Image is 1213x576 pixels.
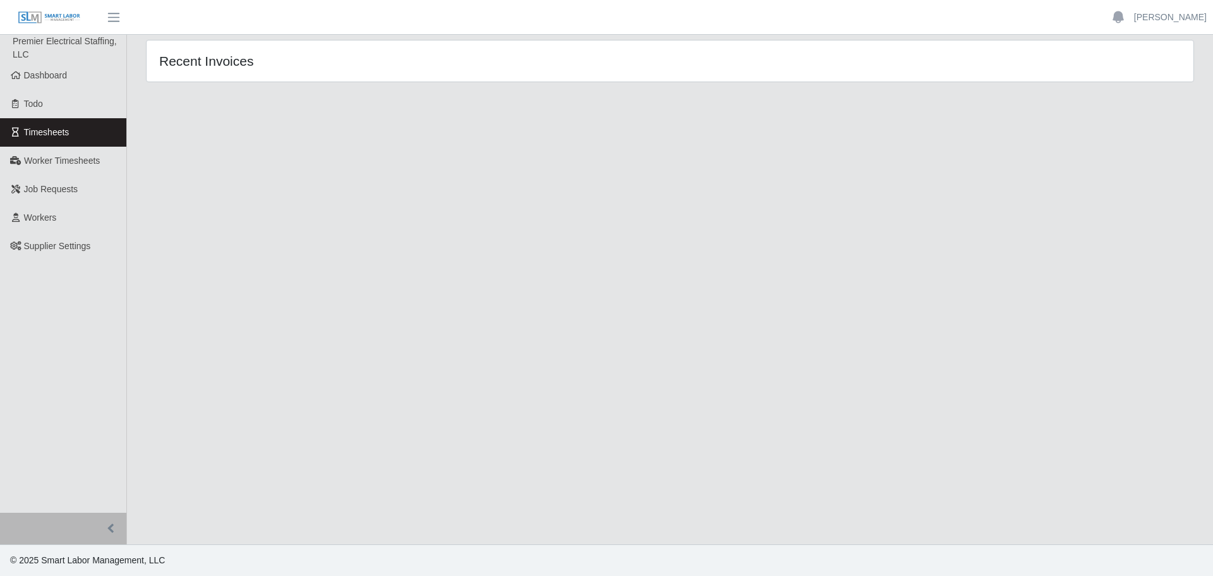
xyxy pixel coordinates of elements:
[13,36,117,59] span: Premier Electrical Staffing, LLC
[1134,11,1207,24] a: [PERSON_NAME]
[24,70,68,80] span: Dashboard
[24,156,100,166] span: Worker Timesheets
[24,241,91,251] span: Supplier Settings
[159,53,574,69] h4: Recent Invoices
[10,555,165,565] span: © 2025 Smart Labor Management, LLC
[24,127,69,137] span: Timesheets
[24,99,43,109] span: Todo
[18,11,81,25] img: SLM Logo
[24,212,57,223] span: Workers
[24,184,78,194] span: Job Requests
